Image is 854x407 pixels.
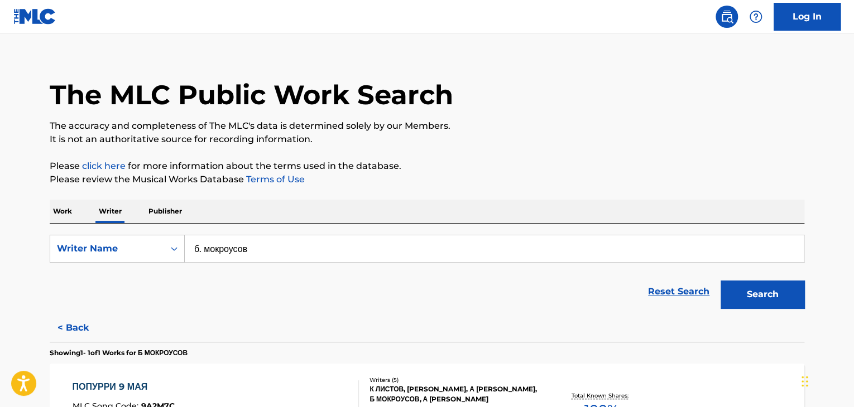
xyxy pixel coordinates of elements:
div: Writer Name [57,242,157,255]
a: click here [82,161,126,171]
div: Drag [802,365,808,398]
button: Search [721,280,804,308]
p: Please for more information about the terms used in the database. [50,159,804,173]
p: Please review the Musical Works Database [50,173,804,186]
a: Log In [774,3,841,31]
h1: The MLC Public Work Search [50,78,453,112]
button: < Back [50,314,117,342]
a: Terms of Use [244,174,305,185]
div: Help [745,6,767,28]
p: It is not an authoritative source for recording information. [50,133,804,146]
img: MLC Logo [13,8,56,25]
div: Writers ( 5 ) [370,376,538,384]
img: search [720,10,733,23]
p: Total Known Shares: [571,391,631,400]
a: Reset Search [642,279,715,304]
p: Writer [95,200,125,223]
img: help [749,10,762,23]
form: Search Form [50,235,804,314]
iframe: Chat Widget [798,353,854,407]
p: Showing 1 - 1 of 1 Works for Б МОКРОУСОВ [50,348,188,358]
p: Publisher [145,200,185,223]
p: Work [50,200,75,223]
div: К ЛИСТОВ, [PERSON_NAME], А [PERSON_NAME], Б МОКРОУСОВ, А [PERSON_NAME] [370,384,538,404]
div: ПОПУРРИ 9 МАЯ [73,380,175,394]
a: Public Search [716,6,738,28]
p: The accuracy and completeness of The MLC's data is determined solely by our Members. [50,119,804,133]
